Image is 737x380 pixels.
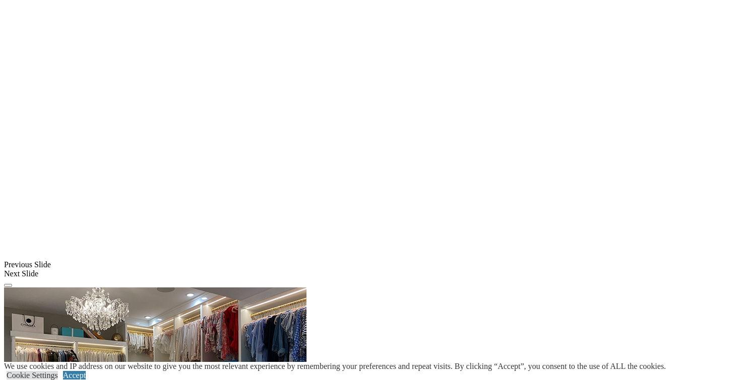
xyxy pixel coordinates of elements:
[4,284,12,287] button: Click here to pause slide show
[4,362,666,371] div: We use cookies and IP address on our website to give you the most relevant experience by remember...
[4,260,733,269] div: Previous Slide
[7,371,58,379] a: Cookie Settings
[63,371,86,379] a: Accept
[4,269,733,278] div: Next Slide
